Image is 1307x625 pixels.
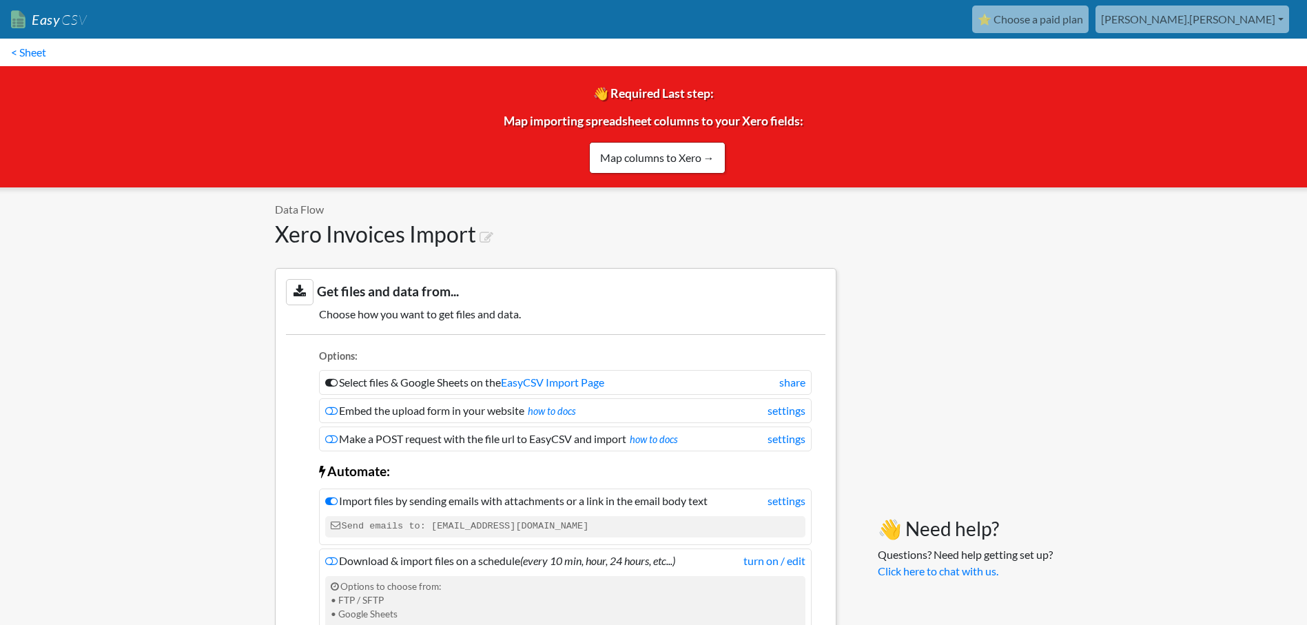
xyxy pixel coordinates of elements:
code: Send emails to: [EMAIL_ADDRESS][DOMAIN_NAME] [325,516,805,537]
li: Automate: [319,455,812,485]
span: CSV [60,11,87,28]
span: 👋 Required Last step: Map importing spreadsheet columns to your Xero fields: [504,86,803,161]
a: share [779,374,805,391]
li: Make a POST request with the file url to EasyCSV and import [319,427,812,451]
li: Select files & Google Sheets on the [319,370,812,395]
h3: Get files and data from... [286,279,825,305]
a: settings [768,493,805,509]
iframe: Drift Widget Chat Window [1023,150,1299,564]
p: Data Flow [275,201,836,218]
iframe: Drift Widget Chat Controller [1238,556,1290,608]
a: turn on / edit [743,553,805,569]
a: Map columns to Xero → [589,142,725,174]
a: settings [768,431,805,447]
a: EasyCSV Import Page [501,376,604,389]
a: ⭐ Choose a paid plan [972,6,1089,33]
p: Questions? Need help getting set up? [878,546,1053,580]
a: how to docs [528,405,576,417]
a: how to docs [630,433,678,445]
a: settings [768,402,805,419]
a: [PERSON_NAME].[PERSON_NAME] [1095,6,1289,33]
li: Import files by sending emails with attachments or a link in the email body text [319,489,812,544]
h3: 👋 Need help? [878,518,1053,541]
i: (every 10 min, hour, 24 hours, etc...) [520,554,675,567]
a: Click here to chat with us. [878,564,998,577]
li: Embed the upload form in your website [319,398,812,423]
h5: Choose how you want to get files and data. [286,307,825,320]
h1: Xero Invoices Import [275,221,836,247]
a: EasyCSV [11,6,87,34]
li: Options: [319,349,812,367]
